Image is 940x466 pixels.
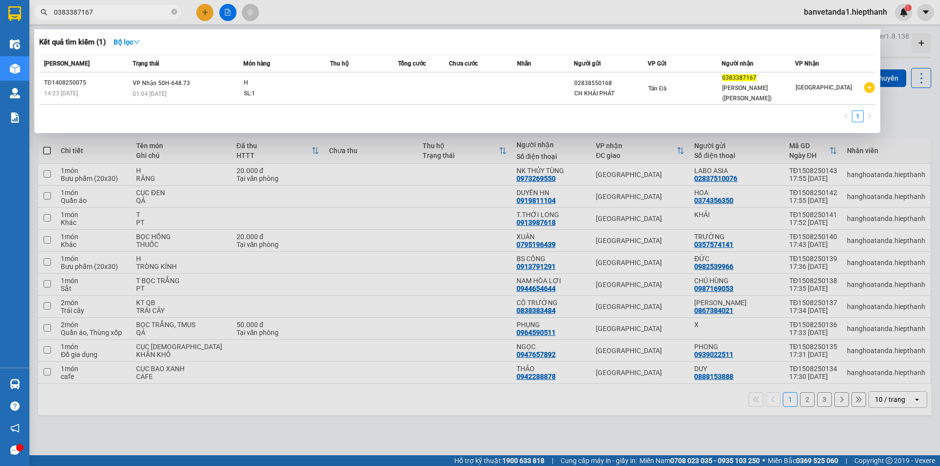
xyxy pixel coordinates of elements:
[867,113,872,119] span: right
[8,6,21,21] img: logo-vxr
[244,89,317,99] div: SL: 1
[244,78,317,89] div: H
[852,111,863,122] a: 1
[114,38,140,46] strong: Bộ lọc
[44,60,90,67] span: [PERSON_NAME]
[133,60,159,67] span: Trạng thái
[864,82,875,93] span: plus-circle
[10,64,20,74] img: warehouse-icon
[54,7,169,18] input: Tìm tên, số ĐT hoặc mã đơn
[10,379,20,389] img: warehouse-icon
[574,78,647,89] div: 02838550168
[840,111,852,122] li: Previous Page
[330,60,349,67] span: Thu hộ
[41,9,47,16] span: search
[171,8,177,17] span: close-circle
[864,111,875,122] button: right
[44,90,78,97] span: 14:23 [DATE]
[796,84,852,91] span: [GEOGRAPHIC_DATA]
[840,111,852,122] button: left
[10,112,20,123] img: solution-icon
[133,39,140,45] span: down
[398,60,426,67] span: Tổng cước
[864,111,875,122] li: Next Page
[106,34,148,50] button: Bộ lọcdown
[10,445,20,455] span: message
[648,85,666,92] span: Tản Đà
[843,113,849,119] span: left
[243,60,270,67] span: Món hàng
[10,401,20,411] span: question-circle
[449,60,478,67] span: Chưa cước
[722,83,795,104] div: [PERSON_NAME] ([PERSON_NAME])
[722,74,756,81] span: 0383387167
[10,423,20,433] span: notification
[795,60,819,67] span: VP Nhận
[574,60,601,67] span: Người gửi
[39,37,106,47] h3: Kết quả tìm kiếm ( 1 )
[171,9,177,15] span: close-circle
[722,60,753,67] span: Người nhận
[574,89,647,99] div: CH KHẢI PHÁT
[648,60,666,67] span: VP Gửi
[10,88,20,98] img: warehouse-icon
[10,39,20,49] img: warehouse-icon
[44,78,130,88] div: TĐ1408250075
[133,80,190,87] span: VP Nhận 50H-648.73
[133,90,166,97] span: 01:04 [DATE]
[517,60,531,67] span: Nhãn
